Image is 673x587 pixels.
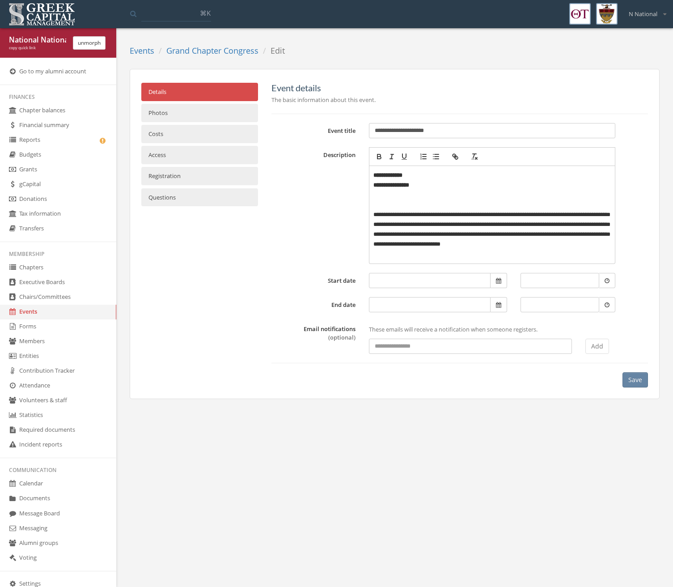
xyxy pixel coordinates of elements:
a: Costs [141,125,258,143]
h5: Event details [271,83,648,93]
p: The basic information about this event. [271,95,648,105]
button: unmorph [73,36,106,50]
a: Registration [141,167,258,185]
button: Add [585,339,609,354]
label: End date [265,298,362,309]
div: copy quick link [9,45,66,51]
label: Event title [265,123,362,135]
a: Details [141,83,258,101]
li: Edit [258,45,285,57]
span: N National [629,10,657,18]
span: (optional) [328,333,356,341]
p: These emails will receive a notification when someone registers. [369,324,615,334]
label: Description [265,148,362,159]
a: Photos [141,104,258,122]
label: Email notifications [304,325,356,341]
a: Events [130,45,154,56]
div: National National [9,35,66,45]
label: Start date [265,273,362,285]
a: Grand Chapter Congress [166,45,258,56]
button: Save [622,372,648,387]
a: Questions [141,188,258,207]
span: ⌘K [200,9,211,17]
div: N National [623,3,666,18]
a: Access [141,146,258,164]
